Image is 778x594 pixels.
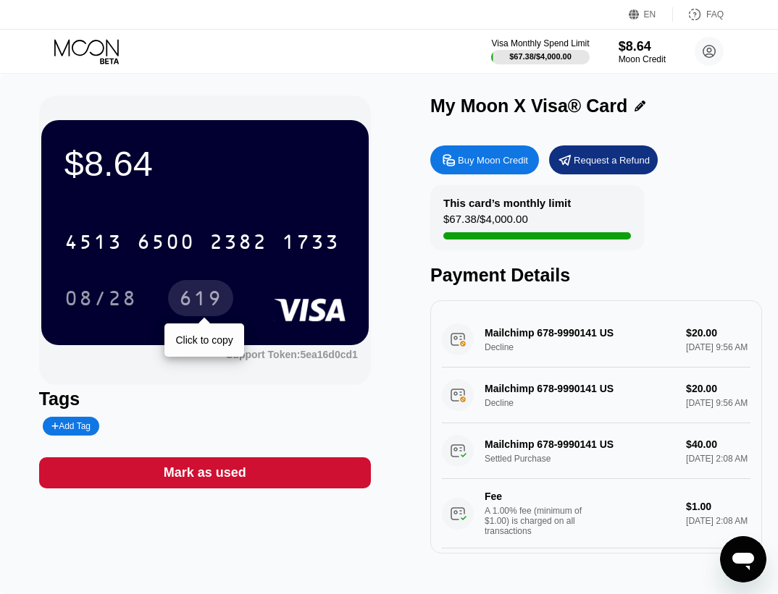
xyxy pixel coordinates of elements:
div: FAQ [673,7,724,22]
div: 08/28 [64,289,137,312]
div: 619 [179,289,222,312]
div: Visa Monthly Spend Limit [491,38,589,48]
div: 4513650023821733 [56,224,348,260]
div: EN [644,9,656,20]
div: [DATE] 2:08 AM [686,516,750,526]
div: Buy Moon Credit [458,154,528,166]
div: Payment Details [430,265,762,286]
div: FeeA 1.00% fee (minimum of $1.00) is charged on all transactions$1.00[DATE] 2:08 AM [442,479,750,548]
div: Moon Credit [619,54,666,64]
div: $1.00 [686,501,750,512]
div: 6500 [137,232,195,255]
div: Mark as used [39,457,371,488]
div: Visa Monthly Spend Limit$67.38/$4,000.00 [491,38,589,64]
div: Buy Moon Credit [430,145,539,174]
div: Tags [39,389,371,410]
div: $67.38 / $4,000.00 [509,52,572,61]
div: 4513 [64,232,122,255]
div: This card’s monthly limit [443,197,571,209]
iframe: Button to launch messaging window [720,536,766,582]
div: My Moon X Visa® Card [430,96,627,116]
div: 08/28 [54,280,148,316]
div: EN [629,7,673,22]
div: Add Tag [43,417,99,436]
div: Support Token:5ea16d0cd1 [226,349,358,360]
div: FAQ [706,9,724,20]
div: $8.64 [619,39,666,54]
div: Support Token: 5ea16d0cd1 [226,349,358,360]
div: A 1.00% fee (minimum of $1.00) is charged on all transactions [485,506,593,536]
div: Mark as used [164,464,246,481]
div: $8.64 [64,143,346,184]
div: 1733 [282,232,340,255]
div: 619 [168,280,233,316]
div: Fee [485,491,586,502]
div: Add Tag [51,421,91,431]
div: 2382 [209,232,267,255]
div: $8.64Moon Credit [619,39,666,64]
div: $67.38 / $4,000.00 [443,213,528,232]
div: Request a Refund [549,145,658,174]
div: Request a Refund [574,154,650,166]
div: Click to copy [175,334,233,346]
